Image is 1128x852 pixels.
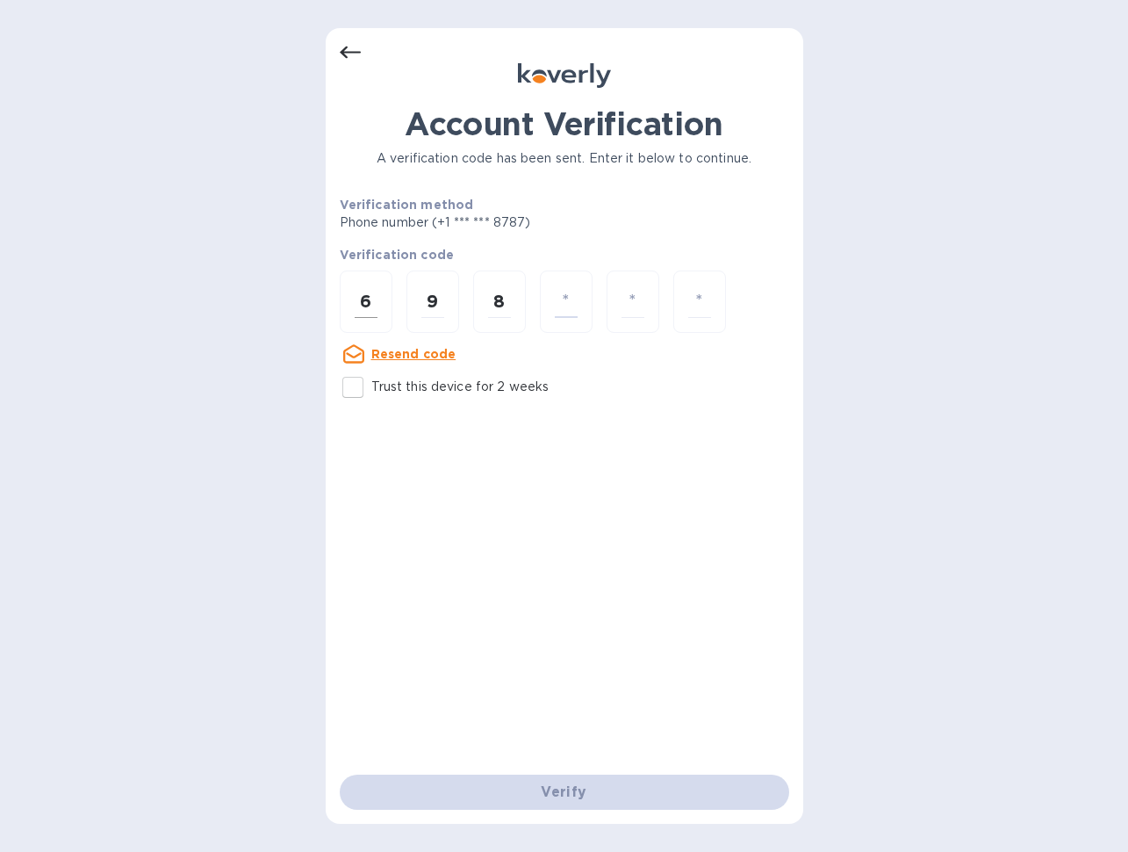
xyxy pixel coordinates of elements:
p: Verification code [340,246,789,264]
p: Trust this device for 2 weeks [371,378,550,396]
p: Phone number (+1 *** *** 8787) [340,213,665,232]
p: A verification code has been sent. Enter it below to continue. [340,149,789,168]
h1: Account Verification [340,105,789,142]
b: Verification method [340,198,474,212]
u: Resend code [371,347,456,361]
